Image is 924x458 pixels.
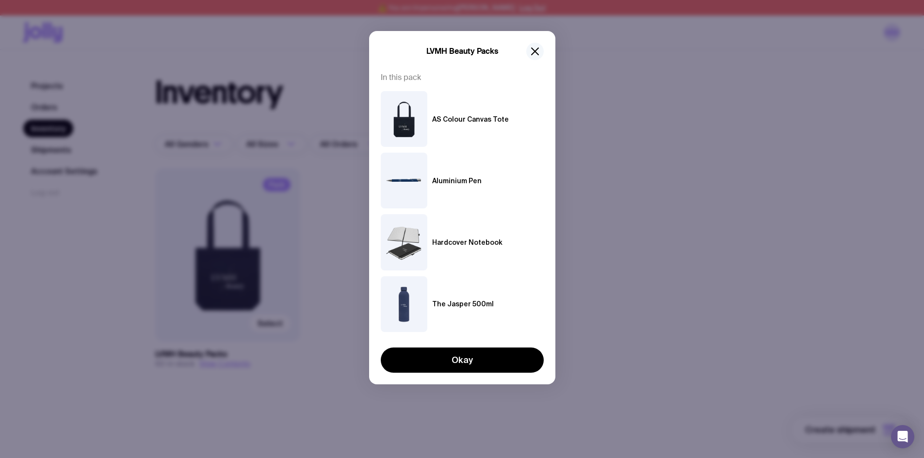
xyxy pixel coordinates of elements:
[432,300,494,308] h6: The Jasper 500ml
[432,238,503,246] h6: Hardcover Notebook
[432,115,509,123] h6: AS Colour Canvas Tote
[381,347,544,373] button: Okay
[432,177,482,185] h6: Aluminium Pen
[381,72,544,83] span: In this pack
[891,425,914,448] div: Open Intercom Messenger
[426,47,498,56] h5: LVMH Beauty Packs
